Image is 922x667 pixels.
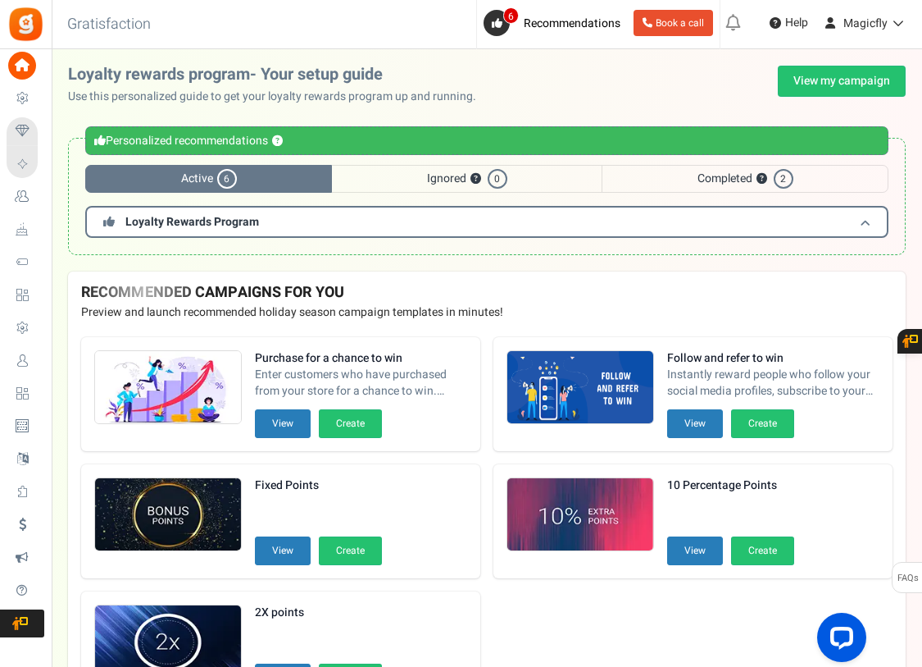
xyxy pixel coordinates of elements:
button: ? [470,174,481,185]
strong: Fixed Points [255,477,382,494]
button: View [667,537,723,565]
button: View [255,537,311,565]
strong: 2X points [255,605,382,621]
h2: Loyalty rewards program- Your setup guide [68,66,489,84]
strong: 10 Percentage Points [667,477,794,494]
strong: Follow and refer to win [667,350,879,367]
img: Gratisfaction [7,6,44,43]
img: Recommended Campaigns [507,478,653,552]
a: Help [763,10,815,36]
img: Recommended Campaigns [95,351,241,425]
img: Recommended Campaigns [95,478,241,552]
p: Preview and launch recommended holiday season campaign templates in minutes! [81,304,892,321]
span: Instantly reward people who follow your social media profiles, subscribe to your newsletters and ... [667,367,879,400]
a: Book a call [634,10,713,36]
button: Create [731,537,794,565]
strong: Purchase for a chance to win [255,350,467,367]
button: View [255,409,311,438]
p: Use this personalized guide to get your loyalty rewards program up and running. [68,89,489,105]
a: 6 Recommendations [484,10,627,36]
span: Help [781,15,808,31]
span: Enter customers who have purchased from your store for a chance to win. Increase sales and AOV. [255,367,467,400]
span: Loyalty Rewards Program [125,213,259,231]
a: View my campaign [778,66,906,97]
img: Recommended Campaigns [507,351,653,425]
button: Create [731,409,794,438]
h3: Gratisfaction [49,8,169,41]
span: 0 [488,169,507,189]
button: ? [756,174,767,185]
span: FAQs [897,563,919,594]
div: Personalized recommendations [85,126,888,155]
span: Active [85,165,332,193]
h4: RECOMMENDED CAMPAIGNS FOR YOU [81,285,892,301]
span: Magicfly [843,15,888,32]
span: Completed [602,165,888,193]
button: View [667,409,723,438]
span: Recommendations [524,15,620,32]
button: ? [272,136,283,147]
button: Create [319,537,382,565]
span: 2 [774,169,793,189]
span: Ignored [332,165,602,193]
span: 6 [503,7,519,24]
button: Create [319,409,382,438]
span: 6 [217,169,237,189]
